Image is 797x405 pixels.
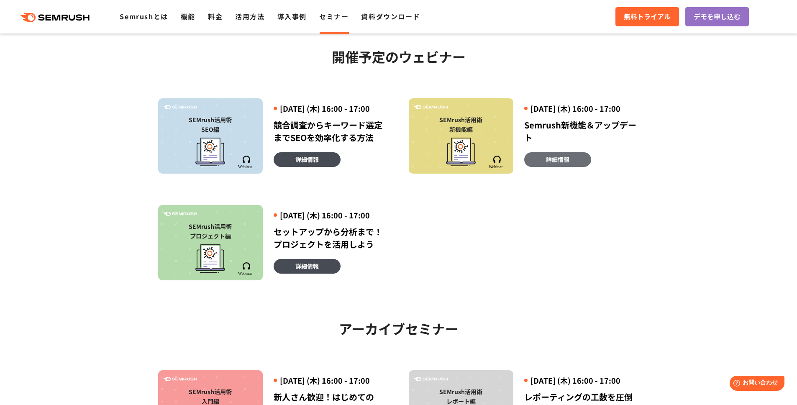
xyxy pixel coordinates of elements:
[413,115,509,134] div: SEMrush活用術 新機能編
[181,11,195,21] a: 機能
[488,156,505,169] img: Semrush
[524,119,639,144] div: Semrush新機能＆アップデート
[208,11,223,21] a: 料金
[163,377,197,382] img: Semrush
[546,155,569,164] span: 詳細情報
[120,11,168,21] a: Semrushとは
[723,372,788,396] iframe: Help widget launcher
[685,7,749,26] a: デモを申し込む
[158,46,639,67] h2: 開催予定のウェビナー
[277,11,307,21] a: 導入事例
[524,375,639,386] div: [DATE] (木) 16:00 - 17:00
[274,226,389,251] div: セットアップから分析まで！プロジェクトを活用しよう
[163,105,197,110] img: Semrush
[361,11,420,21] a: 資料ダウンロード
[274,210,389,220] div: [DATE] (木) 16:00 - 17:00
[274,152,341,167] a: 詳細情報
[414,377,448,382] img: Semrush
[162,115,259,134] div: SEMrush活用術 SEO編
[319,11,349,21] a: セミナー
[274,375,389,386] div: [DATE] (木) 16:00 - 17:00
[295,261,319,271] span: 詳細情報
[163,212,197,216] img: Semrush
[615,7,679,26] a: 無料トライアル
[414,105,448,110] img: Semrush
[274,103,389,114] div: [DATE] (木) 16:00 - 17:00
[158,318,639,339] h2: アーカイブセミナー
[624,11,671,22] span: 無料トライアル
[274,259,341,274] a: 詳細情報
[295,155,319,164] span: 詳細情報
[694,11,741,22] span: デモを申し込む
[235,11,264,21] a: 活用方法
[238,156,255,169] img: Semrush
[274,119,389,144] div: 競合調査からキーワード選定までSEOを効率化する方法
[524,152,591,167] a: 詳細情報
[162,222,259,241] div: SEMrush活用術 プロジェクト編
[524,103,639,114] div: [DATE] (木) 16:00 - 17:00
[238,262,255,275] img: Semrush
